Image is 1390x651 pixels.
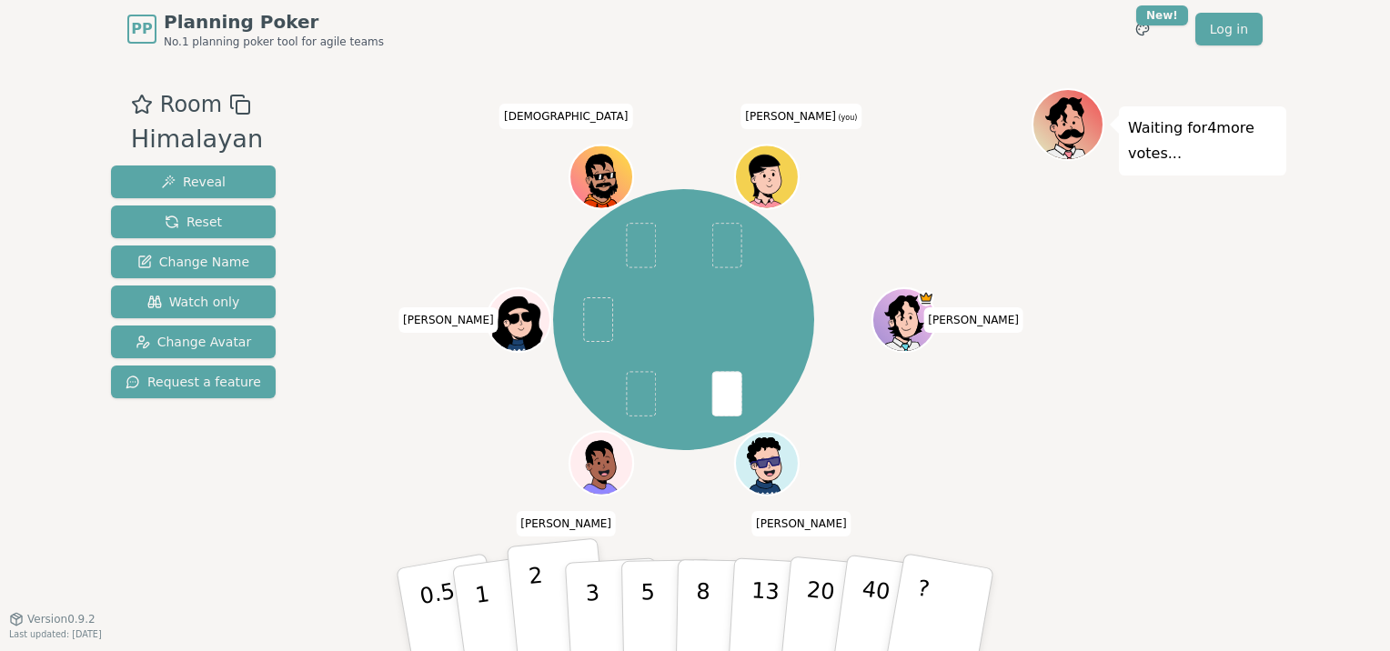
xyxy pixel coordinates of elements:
[111,285,276,318] button: Watch only
[398,307,499,333] span: Click to change your name
[111,165,276,198] button: Reveal
[111,205,276,238] button: Reset
[923,307,1023,333] span: Click to change your name
[126,373,261,391] span: Request a feature
[1126,13,1159,45] button: New!
[9,629,102,639] span: Last updated: [DATE]
[27,612,96,626] span: Version 0.9.2
[164,9,384,35] span: Planning Poker
[1128,115,1277,166] p: Waiting for 4 more votes...
[160,88,222,121] span: Room
[111,245,276,278] button: Change Name
[9,612,96,626] button: Version0.9.2
[136,333,252,351] span: Change Avatar
[161,173,226,191] span: Reveal
[918,290,934,306] span: Lokesh is the host
[111,366,276,398] button: Request a feature
[740,104,861,129] span: Click to change your name
[499,104,632,129] span: Click to change your name
[147,293,240,311] span: Watch only
[127,9,384,49] a: PPPlanning PokerNo.1 planning poker tool for agile teams
[164,35,384,49] span: No.1 planning poker tool for agile teams
[131,88,153,121] button: Add as favourite
[1195,13,1263,45] a: Log in
[111,325,276,358] button: Change Avatar
[165,213,222,231] span: Reset
[1136,5,1188,25] div: New!
[131,18,152,40] span: PP
[137,253,249,271] span: Change Name
[516,511,616,536] span: Click to change your name
[737,146,797,206] button: Click to change your avatar
[751,511,851,536] span: Click to change your name
[836,114,858,122] span: (you)
[131,121,263,158] div: Himalayan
